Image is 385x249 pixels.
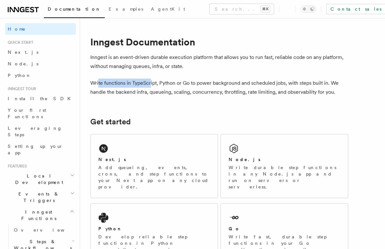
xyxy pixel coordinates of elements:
[229,156,261,163] h2: Node.js
[5,70,76,81] a: Python
[5,173,70,186] span: Local Development
[48,6,101,12] span: Documentation
[5,40,33,45] span: Quick start
[8,61,38,66] span: Node.js
[5,58,76,70] a: Node.js
[221,134,348,198] a: Node.jsWrite durable step functions in any Node.js app and run on servers or serverless.
[44,2,105,18] a: Documentation
[90,79,348,97] p: Write functions in TypeScript, Python or Go to power background and scheduled jobs, with steps bu...
[210,4,274,14] button: Search...⌘K
[98,225,122,232] h2: Python
[8,50,38,55] span: Next.js
[5,164,27,169] span: Features
[90,134,218,198] a: Next.jsAdd queueing, events, crons, and step functions to your Next app on any cloud provider.
[8,73,31,78] span: Python
[5,46,76,58] a: Next.js
[5,140,76,158] a: Setting up your app
[105,2,147,17] a: Examples
[98,164,210,190] p: Add queueing, events, crons, and step functions to your Next app on any cloud provider.
[5,191,70,204] span: Events & Triggers
[5,170,76,188] button: Local Development
[5,104,76,122] a: Your first Functions
[5,188,76,206] button: Events & Triggers
[8,144,63,155] span: Setting up your app
[229,225,240,232] h2: Go
[8,96,74,101] span: Install the SDK
[90,53,348,71] p: Inngest is an event-driven durable execution platform that allows you to run fast, reliable code ...
[14,227,80,233] span: Overview
[8,126,62,137] span: Leveraging Steps
[98,156,126,163] h2: Next.js
[5,86,36,91] span: Inngest tour
[5,122,76,140] a: Leveraging Steps
[90,36,348,48] h1: Inngest Documentation
[11,224,76,236] a: Overview
[8,108,46,119] span: Your first Functions
[5,209,70,222] span: Inngest Functions
[109,6,143,12] span: Examples
[90,117,131,126] a: Get started
[261,6,270,12] kbd: ⌘K
[8,26,26,32] span: Home
[301,5,316,13] button: Toggle dark mode
[147,2,189,17] a: AgentKit
[5,93,76,104] a: Install the SDK
[229,164,340,190] p: Write durable step functions in any Node.js app and run on servers or serverless.
[151,6,185,12] span: AgentKit
[5,23,76,35] a: Home
[5,206,76,224] button: Inngest Functions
